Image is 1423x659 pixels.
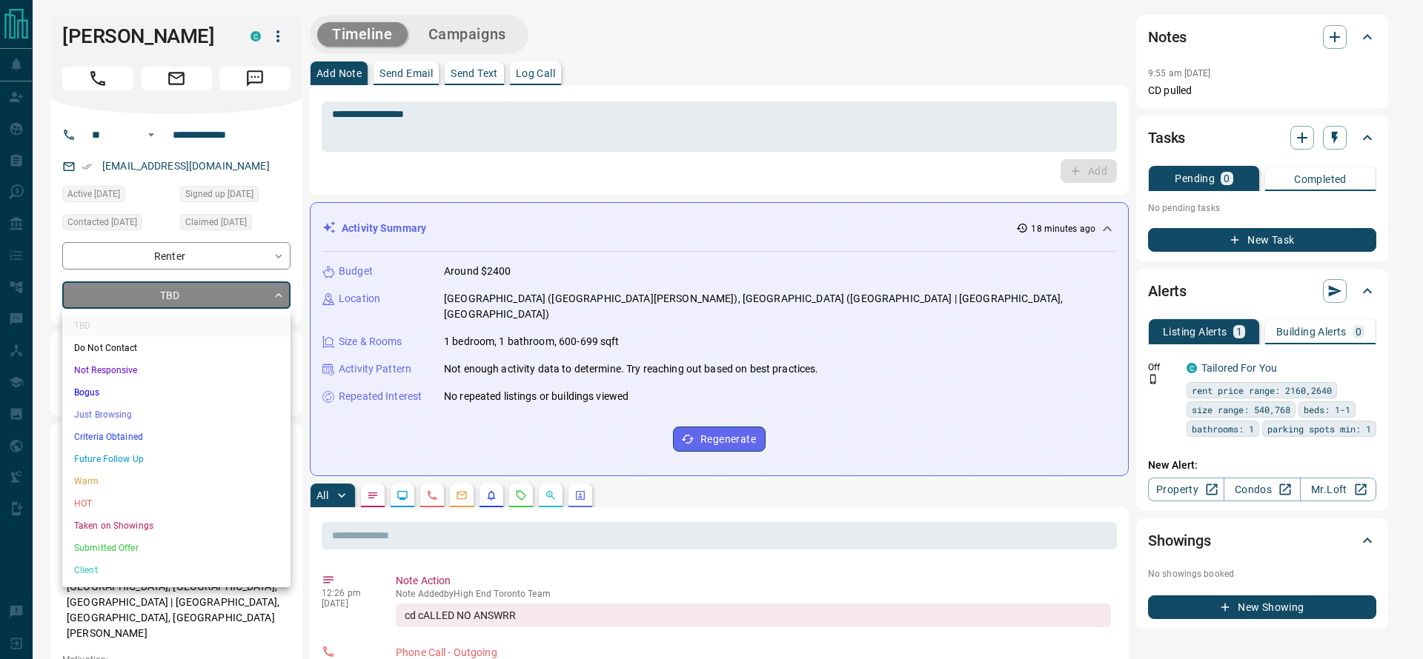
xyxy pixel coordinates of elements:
li: Not Responsive [62,359,291,381]
li: Just Browsing [62,404,291,426]
li: Submitted Offer [62,537,291,559]
li: HOT [62,492,291,515]
li: Do Not Contact [62,337,291,359]
li: Taken on Showings [62,515,291,537]
li: Criteria Obtained [62,426,291,448]
li: Bogus [62,381,291,404]
li: Client [62,559,291,581]
li: Future Follow Up [62,448,291,470]
li: Warm [62,470,291,492]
